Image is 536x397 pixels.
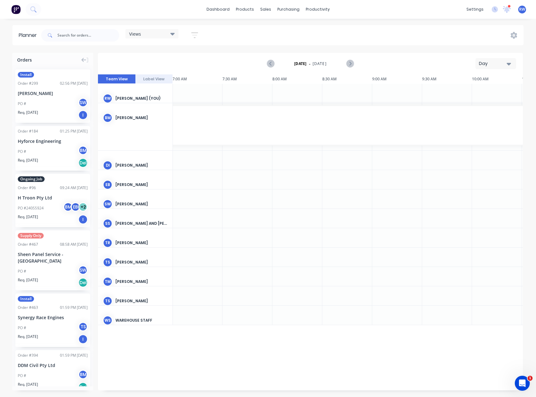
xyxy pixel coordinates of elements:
[103,316,112,325] div: WS
[98,74,135,84] button: Team View
[60,81,88,86] div: 02:56 PM [DATE]
[103,199,112,209] div: SW
[115,115,168,121] div: [PERSON_NAME]
[115,96,168,101] div: [PERSON_NAME] (You)
[18,149,26,154] div: PO #
[18,194,88,201] div: H Troon Pty Ltd
[274,5,303,14] div: purchasing
[18,214,38,220] span: Req. [DATE]
[63,202,73,212] div: BM
[313,61,327,67] span: [DATE]
[115,240,168,246] div: [PERSON_NAME]
[103,277,112,286] div: TM
[115,221,168,226] div: [PERSON_NAME] and [PERSON_NAME]
[18,373,26,379] div: PO #
[18,158,38,163] span: Req. [DATE]
[78,265,88,275] div: SW
[60,185,88,191] div: 09:24 AM [DATE]
[173,74,222,84] div: 7:00 AM
[60,128,88,134] div: 01:25 PM [DATE]
[19,32,40,39] div: Planner
[115,182,168,188] div: [PERSON_NAME]
[78,370,88,379] div: BM
[18,233,44,239] span: Supply Only
[18,205,44,211] div: PO #24055924
[18,101,26,107] div: PO #
[18,138,88,144] div: Hyforce Engineering
[17,57,32,63] span: Orders
[18,251,88,264] div: Sheen Panel Service - [GEOGRAPHIC_DATA]
[103,258,112,267] div: TS
[18,269,26,274] div: PO #
[60,305,88,310] div: 01:59 PM [DATE]
[115,279,168,284] div: [PERSON_NAME]
[103,94,112,103] div: RW
[18,110,38,115] span: Req. [DATE]
[18,185,36,191] div: Order # 96
[18,314,88,321] div: Synergy Race Engines
[463,5,487,14] div: settings
[78,322,88,331] div: TS
[515,376,530,391] iframe: Intercom live chat
[78,98,88,107] div: SW
[103,238,112,248] div: TR
[78,202,88,212] div: + 2
[18,296,34,302] span: Install
[115,298,168,304] div: [PERSON_NAME]
[103,161,112,170] div: DI
[303,5,333,14] div: productivity
[18,305,38,310] div: Order # 463
[78,158,88,168] div: Del
[18,72,34,78] span: Install
[115,318,168,323] div: Warehouse Staff
[129,31,141,37] span: Views
[11,5,21,14] img: Factory
[60,242,88,247] div: 08:58 AM [DATE]
[18,90,88,97] div: [PERSON_NAME]
[103,296,112,306] div: TS
[18,334,38,339] span: Req. [DATE]
[78,146,88,155] div: BM
[71,202,80,212] div: EB
[528,376,533,381] span: 1
[18,176,45,182] span: Ongoing Job
[18,382,38,387] span: Req. [DATE]
[222,74,272,84] div: 7:30 AM
[60,353,88,358] div: 01:59 PM [DATE]
[309,60,310,68] span: -
[18,128,38,134] div: Order # 184
[18,353,38,358] div: Order # 394
[78,215,88,224] div: I
[203,5,233,14] a: dashboard
[115,259,168,265] div: [PERSON_NAME]
[372,74,422,84] div: 9:00 AM
[472,74,522,84] div: 10:00 AM
[135,74,173,84] button: Label View
[103,219,112,228] div: SS
[272,74,322,84] div: 8:00 AM
[103,180,112,189] div: EB
[78,278,88,287] div: Del
[422,74,472,84] div: 9:30 AM
[294,61,307,67] strong: [DATE]
[115,201,168,207] div: [PERSON_NAME]
[78,382,88,392] div: Del
[233,5,257,14] div: products
[346,60,353,68] button: Next page
[18,362,88,369] div: DDM Civil Pty Ltd
[18,81,38,86] div: Order # 299
[257,5,274,14] div: sales
[322,74,372,84] div: 8:30 AM
[57,29,119,42] input: Search for orders...
[519,7,525,12] span: RW
[78,334,88,344] div: I
[103,113,112,123] div: BM
[18,325,26,331] div: PO #
[18,242,38,247] div: Order # 467
[475,58,516,69] button: Day
[78,110,88,120] div: I
[479,60,508,67] div: Day
[115,163,168,168] div: [PERSON_NAME]
[267,60,275,68] button: Previous page
[18,277,38,283] span: Req. [DATE]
